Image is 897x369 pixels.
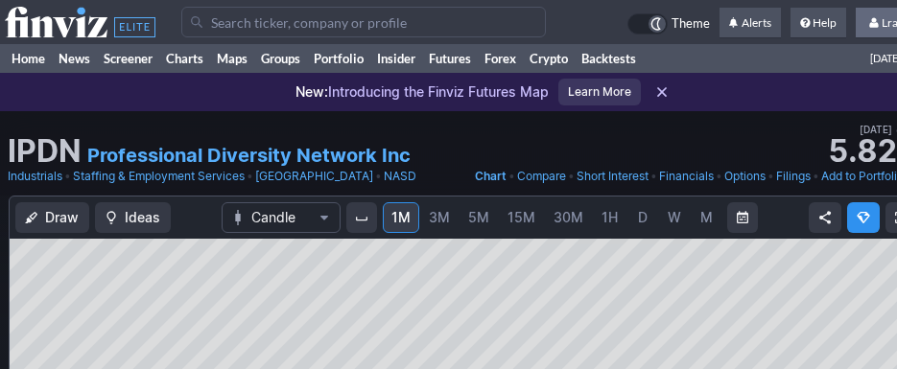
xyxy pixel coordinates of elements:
span: 5M [468,209,489,225]
a: News [52,44,97,73]
button: Range [727,202,758,233]
a: Theme [627,13,710,35]
span: 1H [602,209,618,225]
span: • [508,167,515,186]
a: W [659,202,690,233]
a: Futures [422,44,478,73]
button: Draw [15,202,89,233]
span: D [638,209,648,225]
a: Compare [517,167,566,186]
span: 15M [508,209,535,225]
span: • [767,167,774,186]
h1: IPDN [8,136,82,167]
span: 3M [429,209,450,225]
a: Maps [210,44,254,73]
a: Crypto [523,44,575,73]
a: 1M [383,202,419,233]
a: Insider [370,44,422,73]
span: Candle [251,208,311,227]
button: Interval [346,202,377,233]
span: Ideas [125,208,160,227]
span: 1M [391,209,411,225]
a: Professional Diversity Network Inc [87,142,411,169]
a: Help [791,8,846,38]
a: NASD [384,167,416,186]
span: M [700,209,713,225]
span: • [64,167,71,186]
input: Search [181,7,546,37]
a: Financials [659,167,714,186]
a: Filings [776,167,811,186]
span: Filings [776,169,811,183]
span: • [247,167,253,186]
a: Screener [97,44,159,73]
a: 3M [420,202,459,233]
p: Introducing the Finviz Futures Map [295,82,549,102]
span: Compare [517,169,566,183]
a: 5M [460,202,498,233]
span: • [813,167,819,186]
a: Charts [159,44,210,73]
a: Short Interest [577,167,649,186]
span: Chart [475,169,507,183]
a: Groups [254,44,307,73]
a: Alerts [720,8,781,38]
a: D [627,202,658,233]
a: Forex [478,44,523,73]
span: W [668,209,681,225]
button: Ideas [95,202,171,233]
a: Industrials [8,167,62,186]
a: 1H [593,202,626,233]
span: • [375,167,382,186]
span: • [716,167,722,186]
strong: 5.82 [828,136,897,167]
span: • [650,167,657,186]
span: Theme [672,13,710,35]
a: Home [5,44,52,73]
a: Learn More [558,79,641,105]
a: Options [724,167,766,186]
span: • [568,167,575,186]
a: [GEOGRAPHIC_DATA] [255,167,373,186]
a: Backtests [575,44,643,73]
a: Portfolio [307,44,370,73]
a: 30M [545,202,592,233]
button: Chart Type [222,202,341,233]
span: 30M [554,209,583,225]
a: 15M [499,202,544,233]
span: New: [295,83,328,100]
span: Draw [45,208,79,227]
a: Staffing & Employment Services [73,167,245,186]
a: M [691,202,721,233]
a: Chart [475,167,507,186]
button: Explore new features [847,202,880,233]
